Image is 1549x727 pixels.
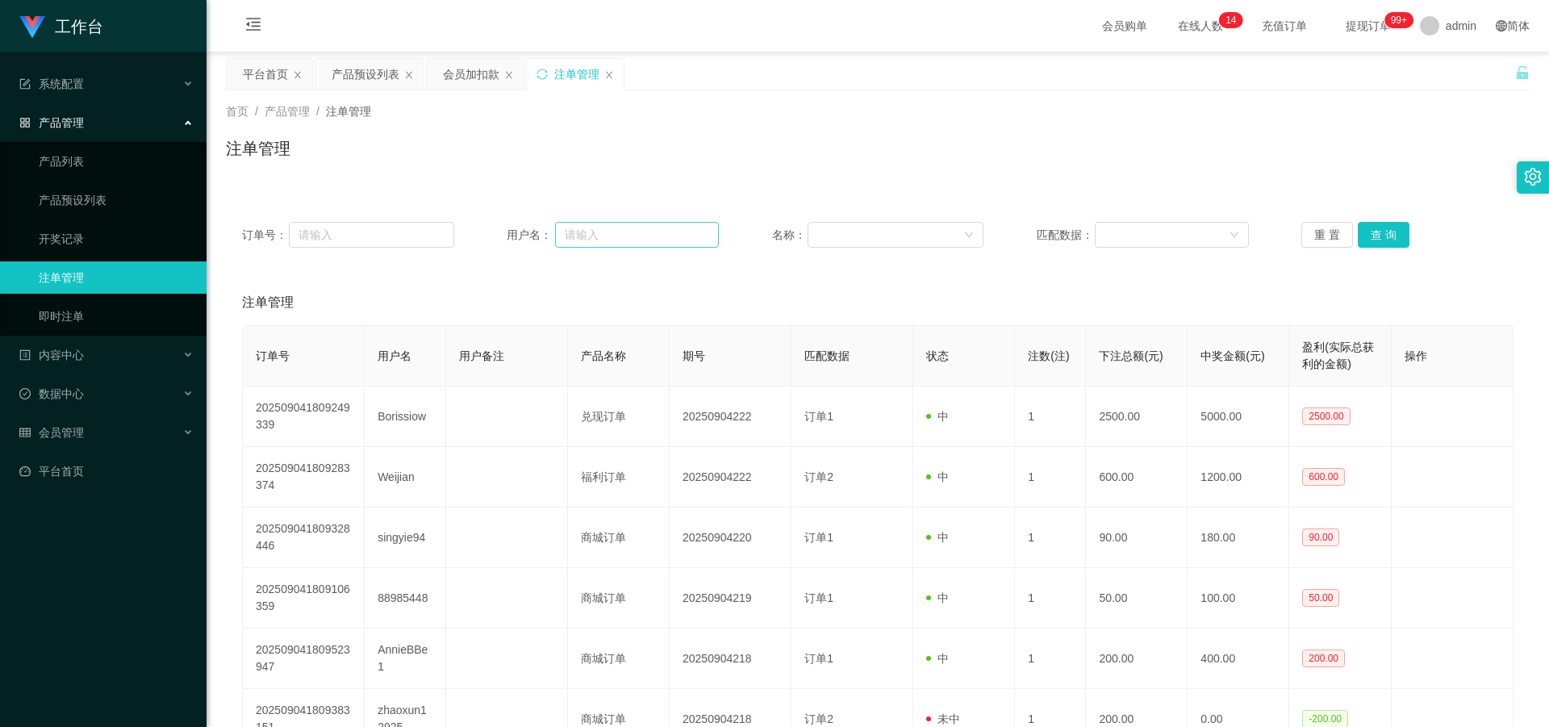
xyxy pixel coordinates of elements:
[404,70,414,80] i: 图标: close
[256,349,290,362] span: 订单号
[19,388,31,399] i: 图标: check-circle-o
[1225,12,1231,28] p: 1
[243,568,365,629] td: 202509041809106359
[1188,386,1289,447] td: 5000.00
[19,117,31,128] i: 图标: appstore-o
[243,386,365,447] td: 202509041809249339
[39,300,194,332] a: 即时注单
[1405,349,1427,362] span: 操作
[804,652,833,665] span: 订单1
[804,470,833,483] span: 订单2
[242,293,294,312] span: 注单管理
[365,447,446,508] td: Weijian
[265,105,310,118] span: 产品管理
[1037,227,1095,244] span: 匹配数据：
[1230,230,1239,241] i: 图标: down
[1086,568,1188,629] td: 50.00
[1188,568,1289,629] td: 100.00
[1358,222,1409,248] button: 查 询
[604,70,614,80] i: 图标: close
[19,78,31,90] i: 图标: form
[55,1,103,52] h1: 工作台
[1384,12,1413,28] sup: 1070
[568,386,670,447] td: 兑现订单
[332,59,399,90] div: 产品预设列表
[1231,12,1237,28] p: 4
[926,531,949,544] span: 中
[926,591,949,604] span: 中
[1188,629,1289,689] td: 400.00
[19,349,84,361] span: 内容中心
[926,349,949,362] span: 状态
[39,145,194,178] a: 产品列表
[1200,349,1264,362] span: 中奖金额(元)
[1496,20,1507,31] i: 图标: global
[19,387,84,400] span: 数据中心
[507,227,555,244] span: 用户名：
[1219,12,1242,28] sup: 14
[670,386,791,447] td: 20250904222
[670,629,791,689] td: 20250904218
[1099,349,1163,362] span: 下注总额(元)
[326,105,371,118] span: 注单管理
[316,105,319,118] span: /
[459,349,504,362] span: 用户备注
[19,427,31,438] i: 图标: table
[226,1,281,52] i: 图标: menu-fold
[804,531,833,544] span: 订单1
[568,447,670,508] td: 福利订单
[365,508,446,568] td: singyie94
[242,227,289,244] span: 订单号：
[1254,20,1315,31] span: 充值订单
[243,447,365,508] td: 202509041809283374
[1301,222,1353,248] button: 重 置
[378,349,411,362] span: 用户名
[243,629,365,689] td: 202509041809523947
[19,455,194,487] a: 图标: dashboard平台首页
[568,508,670,568] td: 商城订单
[39,184,194,216] a: 产品预设列表
[1302,529,1339,546] span: 90.00
[1302,650,1345,667] span: 200.00
[1086,386,1188,447] td: 2500.00
[1015,629,1086,689] td: 1
[1302,341,1374,370] span: 盈利(实际总获利的金额)
[504,70,514,80] i: 图标: close
[772,227,808,244] span: 名称：
[443,59,499,90] div: 会员加扣款
[555,222,719,248] input: 请输入
[1524,168,1542,186] i: 图标: setting
[226,136,290,161] h1: 注单管理
[926,470,949,483] span: 中
[365,568,446,629] td: 88985448
[1302,407,1350,425] span: 2500.00
[1015,508,1086,568] td: 1
[243,508,365,568] td: 202509041809328446
[1015,386,1086,447] td: 1
[1188,508,1289,568] td: 180.00
[293,70,303,80] i: 图标: close
[39,261,194,294] a: 注单管理
[19,349,31,361] i: 图标: profile
[926,652,949,665] span: 中
[365,629,446,689] td: AnnieBBe1
[581,349,626,362] span: 产品名称
[1086,447,1188,508] td: 600.00
[804,591,833,604] span: 订单1
[226,105,248,118] span: 首页
[568,568,670,629] td: 商城订单
[670,568,791,629] td: 20250904219
[243,59,288,90] div: 平台首页
[19,16,45,39] img: logo.9652507e.png
[1028,349,1069,362] span: 注数(注)
[1302,468,1345,486] span: 600.00
[1086,508,1188,568] td: 90.00
[39,223,194,255] a: 开奖记录
[1188,447,1289,508] td: 1200.00
[1015,568,1086,629] td: 1
[804,410,833,423] span: 订单1
[1086,629,1188,689] td: 200.00
[255,105,258,118] span: /
[554,59,599,90] div: 注单管理
[964,230,974,241] i: 图标: down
